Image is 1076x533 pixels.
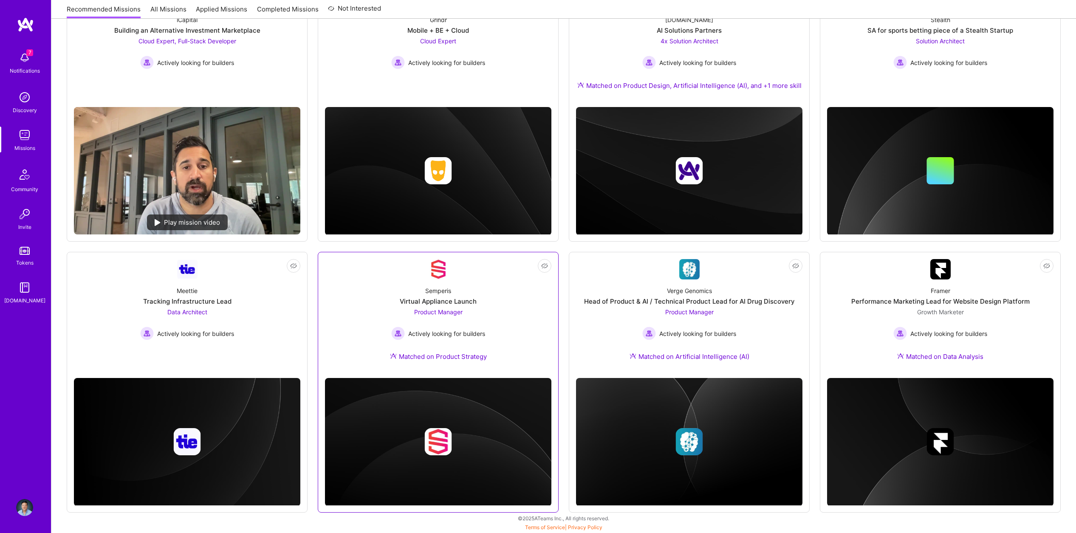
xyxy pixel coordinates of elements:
[140,56,154,69] img: Actively looking for builders
[328,3,381,19] a: Not Interested
[420,37,456,45] span: Cloud Expert
[414,308,463,316] span: Product Manager
[657,26,722,35] div: AI Solutions Partners
[910,58,987,67] span: Actively looking for builders
[407,26,469,35] div: Mobile + BE + Cloud
[167,308,207,316] span: Data Architect
[642,56,656,69] img: Actively looking for builders
[400,297,477,306] div: Virtual Appliance Launch
[157,329,234,338] span: Actively looking for builders
[425,157,452,184] img: Company logo
[927,428,954,455] img: Company logo
[525,524,602,530] span: |
[867,26,1013,35] div: SA for sports betting piece of a Stealth Startup
[16,206,33,223] img: Invite
[177,260,198,278] img: Company Logo
[425,428,452,455] img: Company logo
[390,353,397,359] img: Ateam Purple Icon
[16,89,33,106] img: discovery
[290,262,297,269] i: icon EyeClosed
[931,286,950,295] div: Framer
[430,15,447,24] div: Grindr
[390,352,487,361] div: Matched on Product Strategy
[20,247,30,255] img: tokens
[665,15,713,24] div: [DOMAIN_NAME]
[931,15,950,24] div: Stealth
[16,127,33,144] img: teamwork
[143,297,232,306] div: Tracking Infrastructure Lead
[325,378,551,506] img: cover
[577,81,802,90] div: Matched on Product Design, Artificial Intelligence (AI), and +1 more skill
[177,286,198,295] div: Meettie
[391,327,405,340] img: Actively looking for builders
[155,219,161,226] img: play
[138,37,236,45] span: Cloud Expert, Full-Stack Developer
[177,15,198,24] div: iCapital
[4,296,45,305] div: [DOMAIN_NAME]
[827,107,1053,235] img: cover
[568,524,602,530] a: Privacy Policy
[659,58,736,67] span: Actively looking for builders
[14,144,35,152] div: Missions
[51,508,1076,529] div: © 2025 ATeams Inc., All rights reserved.
[930,259,951,279] img: Company Logo
[897,353,904,359] img: Ateam Purple Icon
[325,107,551,235] img: cover
[541,262,548,269] i: icon EyeClosed
[630,352,749,361] div: Matched on Artificial Intelligence (AI)
[1043,262,1050,269] i: icon EyeClosed
[74,107,300,234] img: No Mission
[150,5,186,19] a: All Missions
[665,308,714,316] span: Product Manager
[428,259,449,279] img: Company Logo
[630,353,636,359] img: Ateam Purple Icon
[676,428,703,455] img: Company logo
[576,378,802,506] img: cover
[661,37,718,45] span: 4x Solution Architect
[257,5,319,19] a: Completed Missions
[576,107,802,235] img: cover
[893,327,907,340] img: Actively looking for builders
[667,286,712,295] div: Verge Genomics
[792,262,799,269] i: icon EyeClosed
[16,279,33,296] img: guide book
[11,185,38,194] div: Community
[676,157,703,184] img: Company logo
[140,327,154,340] img: Actively looking for builders
[196,5,247,19] a: Applied Missions
[16,499,33,516] img: User Avatar
[425,286,451,295] div: Semperis
[408,58,485,67] span: Actively looking for builders
[408,329,485,338] span: Actively looking for builders
[16,49,33,66] img: bell
[577,82,584,88] img: Ateam Purple Icon
[157,58,234,67] span: Actively looking for builders
[174,428,201,455] img: Company logo
[13,106,37,115] div: Discovery
[26,49,33,56] span: 7
[851,297,1030,306] div: Performance Marketing Lead for Website Design Platform
[897,352,983,361] div: Matched on Data Analysis
[14,164,35,185] img: Community
[74,378,300,506] img: cover
[10,66,40,75] div: Notifications
[18,223,31,231] div: Invite
[642,327,656,340] img: Actively looking for builders
[584,297,795,306] div: Head of Product & AI / Technical Product Lead for AI Drug Discovery
[525,524,565,530] a: Terms of Service
[827,378,1053,506] img: cover
[679,259,700,279] img: Company Logo
[893,56,907,69] img: Actively looking for builders
[391,56,405,69] img: Actively looking for builders
[17,17,34,32] img: logo
[916,37,965,45] span: Solution Architect
[147,214,228,230] div: Play mission video
[659,329,736,338] span: Actively looking for builders
[917,308,964,316] span: Growth Marketer
[67,5,141,19] a: Recommended Missions
[114,26,260,35] div: Building an Alternative Investment Marketplace
[910,329,987,338] span: Actively looking for builders
[16,258,34,267] div: Tokens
